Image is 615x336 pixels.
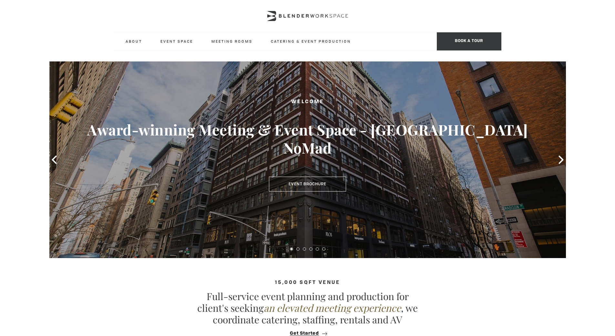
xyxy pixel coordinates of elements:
[114,280,501,286] h4: 15,000 sqft venue
[206,32,258,50] a: Meeting Rooms
[75,98,540,106] h2: Welcome
[75,121,540,157] h3: Award-winning Meeting & Event Space - [GEOGRAPHIC_DATA] NoMad
[269,177,346,191] a: Event Brochure
[290,331,319,336] span: Get Started
[195,290,421,325] p: Full-service event planning and production for client's seeking , we coordinate catering, staffin...
[266,32,356,50] a: Catering & Event Production
[120,32,147,50] a: About
[437,32,501,50] span: Book a tour
[155,32,198,50] a: Event Space
[264,301,401,314] em: an elevated meeting experience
